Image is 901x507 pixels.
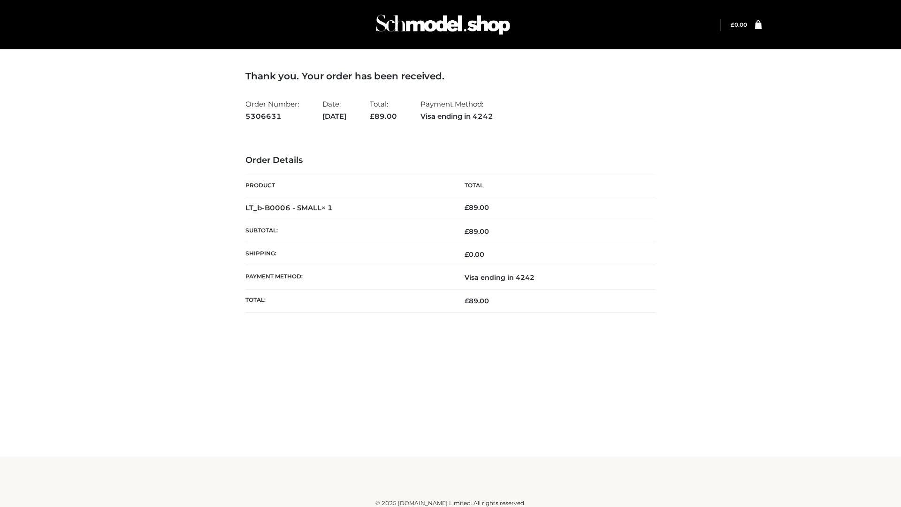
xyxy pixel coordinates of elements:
[465,250,484,259] bdi: 0.00
[731,21,734,28] span: £
[322,96,346,124] li: Date:
[245,110,299,123] strong: 5306631
[465,227,469,236] span: £
[322,110,346,123] strong: [DATE]
[373,6,513,43] img: Schmodel Admin 964
[450,175,656,196] th: Total
[245,220,450,243] th: Subtotal:
[245,70,656,82] h3: Thank you. Your order has been received.
[245,203,333,212] strong: LT_b-B0006 - SMALL
[245,243,450,266] th: Shipping:
[321,203,333,212] strong: × 1
[465,297,489,305] span: 89.00
[450,266,656,289] td: Visa ending in 4242
[370,112,397,121] span: 89.00
[465,227,489,236] span: 89.00
[731,21,747,28] a: £0.00
[420,96,493,124] li: Payment Method:
[465,203,489,212] bdi: 89.00
[245,155,656,166] h3: Order Details
[245,175,450,196] th: Product
[465,203,469,212] span: £
[245,289,450,312] th: Total:
[465,250,469,259] span: £
[370,112,374,121] span: £
[420,110,493,123] strong: Visa ending in 4242
[370,96,397,124] li: Total:
[465,297,469,305] span: £
[245,96,299,124] li: Order Number:
[731,21,747,28] bdi: 0.00
[245,266,450,289] th: Payment method:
